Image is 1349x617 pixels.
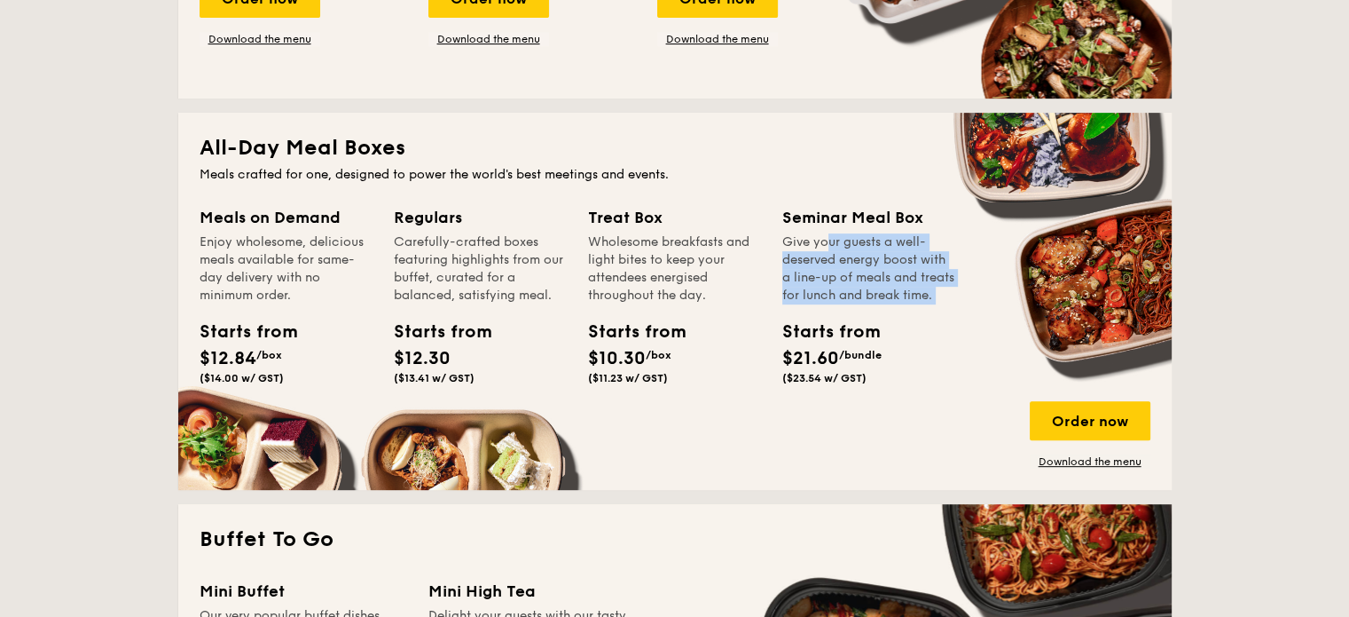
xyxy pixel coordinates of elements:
div: Starts from [588,319,668,345]
div: Mini Buffet [200,579,407,604]
div: Starts from [394,319,474,345]
span: /bundle [839,349,882,361]
h2: Buffet To Go [200,526,1150,554]
span: /box [646,349,671,361]
div: Starts from [782,319,862,345]
h2: All-Day Meal Boxes [200,134,1150,162]
span: $12.84 [200,348,256,369]
div: Enjoy wholesome, delicious meals available for same-day delivery with no minimum order. [200,233,373,305]
span: $10.30 [588,348,646,369]
div: Meals on Demand [200,205,373,230]
span: ($14.00 w/ GST) [200,372,284,384]
div: Carefully-crafted boxes featuring highlights from our buffet, curated for a balanced, satisfying ... [394,233,567,305]
a: Download the menu [428,32,549,46]
div: Give your guests a well-deserved energy boost with a line-up of meals and treats for lunch and br... [782,233,955,305]
div: Starts from [200,319,279,345]
a: Download the menu [200,32,320,46]
a: Download the menu [657,32,778,46]
div: Wholesome breakfasts and light bites to keep your attendees energised throughout the day. [588,233,761,305]
div: Treat Box [588,205,761,230]
span: ($11.23 w/ GST) [588,372,668,384]
span: $12.30 [394,348,451,369]
span: ($13.41 w/ GST) [394,372,475,384]
div: Mini High Tea [428,579,636,604]
div: Order now [1030,401,1150,440]
div: Seminar Meal Box [782,205,955,230]
span: $21.60 [782,348,839,369]
span: ($23.54 w/ GST) [782,372,867,384]
div: Regulars [394,205,567,230]
div: Meals crafted for one, designed to power the world's best meetings and events. [200,166,1150,184]
span: /box [256,349,282,361]
a: Download the menu [1030,455,1150,469]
